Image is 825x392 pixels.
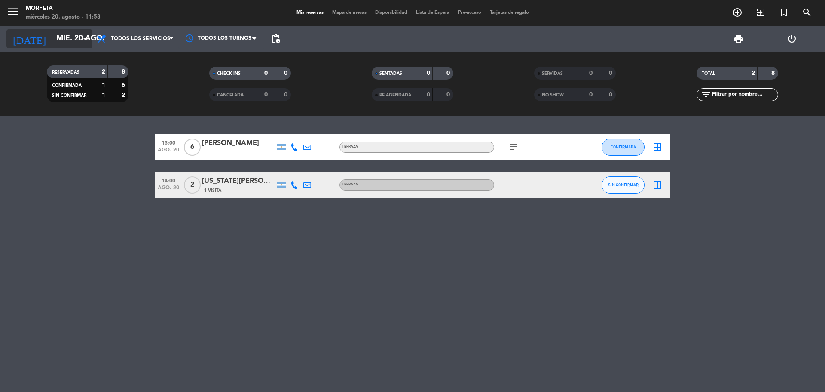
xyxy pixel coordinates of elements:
[611,145,636,149] span: CONFIRMADA
[6,29,52,48] i: [DATE]
[122,69,127,75] strong: 8
[427,70,430,76] strong: 0
[271,34,281,44] span: pending_actions
[52,93,86,98] span: SIN CONFIRMAR
[264,70,268,76] strong: 0
[284,92,289,98] strong: 0
[732,7,742,18] i: add_circle_outline
[158,175,179,185] span: 14:00
[328,10,371,15] span: Mapa de mesas
[264,92,268,98] strong: 0
[446,70,452,76] strong: 0
[602,176,645,194] button: SIN CONFIRMAR
[652,142,663,152] i: border_all
[6,5,19,21] button: menu
[608,182,639,187] span: SIN CONFIRMAR
[102,82,105,88] strong: 1
[52,83,82,88] span: CONFIRMADA
[184,176,201,194] span: 2
[111,36,170,42] span: Todos los servicios
[158,185,179,195] span: ago. 20
[589,92,593,98] strong: 0
[379,93,411,97] span: RE AGENDADA
[292,10,328,15] span: Mis reservas
[755,7,766,18] i: exit_to_app
[779,7,789,18] i: turned_in_not
[342,183,358,186] span: TERRAZA
[284,70,289,76] strong: 0
[652,180,663,190] i: border_all
[217,71,241,76] span: CHECK INS
[765,26,819,52] div: LOG OUT
[379,71,402,76] span: SENTADAS
[711,90,778,99] input: Filtrar por nombre...
[158,137,179,147] span: 13:00
[446,92,452,98] strong: 0
[204,187,221,194] span: 1 Visita
[158,147,179,157] span: ago. 20
[733,34,744,44] span: print
[752,70,755,76] strong: 2
[102,92,105,98] strong: 1
[412,10,454,15] span: Lista de Espera
[102,69,105,75] strong: 2
[542,71,563,76] span: SERVIDAS
[26,4,101,13] div: Morfeta
[122,92,127,98] strong: 2
[342,145,358,148] span: TERRAZA
[802,7,812,18] i: search
[122,82,127,88] strong: 6
[26,13,101,22] div: miércoles 20. agosto - 11:58
[787,34,797,44] i: power_settings_new
[427,92,430,98] strong: 0
[602,139,645,156] button: CONFIRMADA
[702,71,715,76] span: TOTAL
[771,70,776,76] strong: 8
[80,34,90,44] i: arrow_drop_down
[6,5,19,18] i: menu
[217,93,244,97] span: CANCELADA
[701,90,711,100] i: filter_list
[202,138,275,149] div: [PERSON_NAME]
[542,93,564,97] span: NO SHOW
[184,139,201,156] span: 6
[371,10,412,15] span: Disponibilidad
[609,70,614,76] strong: 0
[508,142,519,152] i: subject
[52,70,79,74] span: RESERVADAS
[589,70,593,76] strong: 0
[202,176,275,187] div: [US_STATE][PERSON_NAME]
[609,92,614,98] strong: 0
[486,10,533,15] span: Tarjetas de regalo
[454,10,486,15] span: Pre-acceso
